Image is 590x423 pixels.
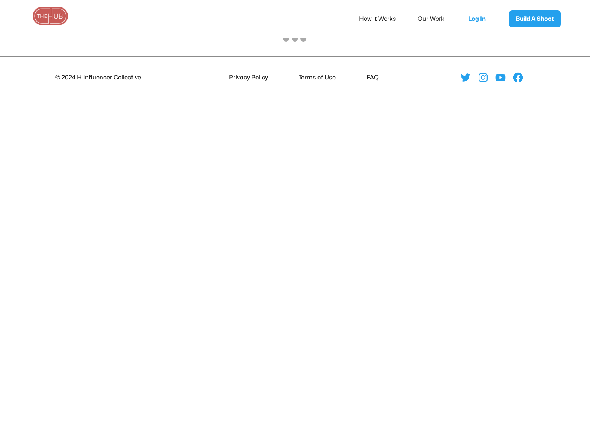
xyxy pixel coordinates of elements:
li: Privacy Policy [226,73,268,82]
a: Build A Shoot [509,10,561,27]
a: How It Works [359,11,406,27]
li: FAQ [364,73,379,82]
a: Our Work [418,11,454,27]
li: Terms of Use [296,73,336,82]
a: Log In [461,7,498,31]
div: © 2024 H Influencer Collective [55,73,141,82]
